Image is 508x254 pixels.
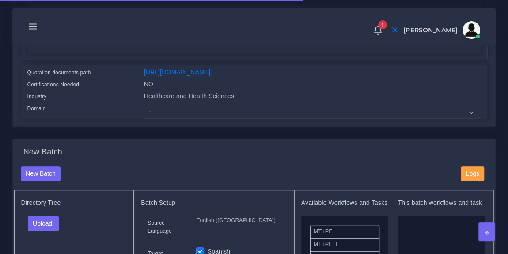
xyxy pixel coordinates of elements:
a: 1 [370,25,386,35]
li: MT+PE [310,225,380,239]
h5: Batch Setup [141,199,287,207]
span: Logs [466,170,479,177]
button: Logs [461,166,484,181]
label: Certifications Needed [27,81,80,89]
label: Domain [27,104,46,112]
label: Industry [27,92,47,100]
span: 1 [378,20,387,29]
h5: Directory Tree [21,199,127,207]
label: Source Language [148,219,183,235]
li: MT+PE+E [310,238,380,251]
label: Quotation documents path [27,69,91,77]
p: English ([GEOGRAPHIC_DATA]) [196,216,280,225]
a: [URL][DOMAIN_NAME] [144,69,210,76]
img: avatar [463,21,480,39]
div: Healthcare and Health Sciences [137,92,488,104]
a: [PERSON_NAME]avatar [399,21,483,39]
button: Upload [28,216,59,231]
h5: Available Workflows and Tasks [301,199,389,207]
h4: New Batch [23,147,62,157]
h5: This batch workflows and task [398,199,485,207]
button: New Batch [21,166,61,181]
span: [PERSON_NAME] [403,27,458,33]
div: NO [137,80,488,92]
a: New Batch [21,169,61,177]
